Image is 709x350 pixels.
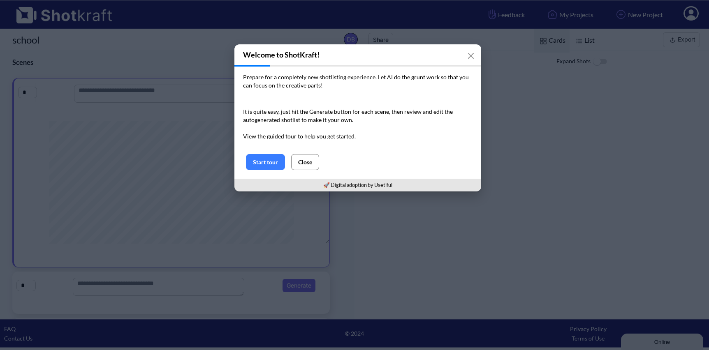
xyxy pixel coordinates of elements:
[6,7,76,13] div: Online
[243,74,377,81] span: Prepare for a completely new shotlisting experience.
[234,44,481,65] h3: Welcome to ShotKraft!
[291,154,319,170] button: Close
[246,154,285,170] button: Start tour
[323,182,392,188] a: 🚀 Digital adoption by Usetiful
[243,108,473,140] p: It is quite easy, just hit the Generate button for each scene, then review and edit the autogener...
